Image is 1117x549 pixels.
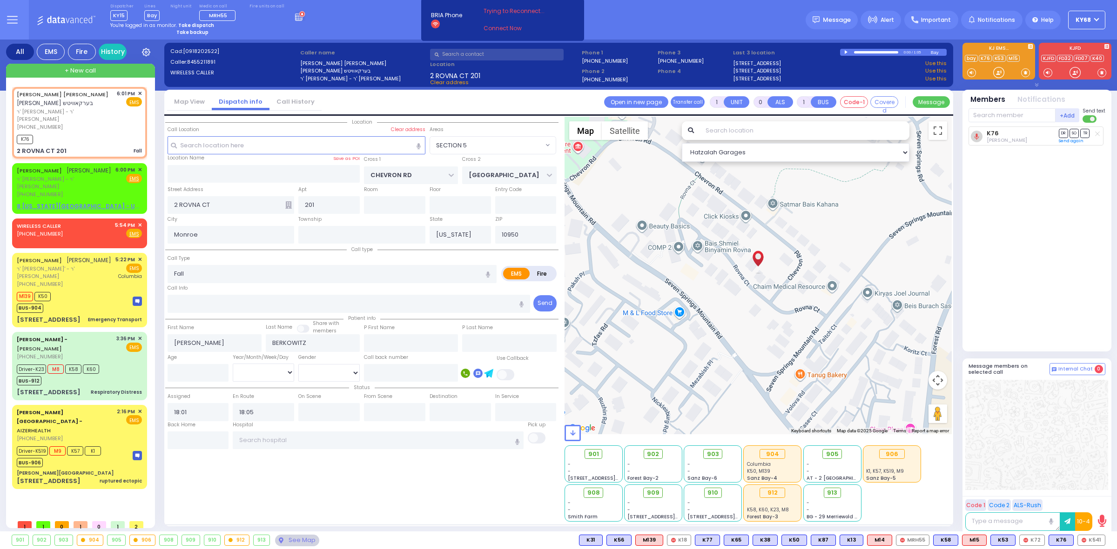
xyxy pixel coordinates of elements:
a: KJFD [1041,55,1056,62]
a: bay [965,55,978,62]
label: P Last Name [462,324,493,331]
strong: Take backup [176,29,209,36]
img: message-box.svg [133,297,142,306]
img: red-radio-icon.svg [900,538,905,542]
span: Status [349,384,375,391]
button: Message [913,96,950,108]
span: M9 [49,446,66,456]
label: Clear address [391,126,425,133]
a: Use this [925,67,947,75]
label: In Service [495,393,519,400]
div: ALS [962,535,987,546]
span: 0 [92,521,106,528]
span: ✕ [138,256,142,264]
span: 5:22 PM [115,256,135,263]
img: Logo [37,14,99,26]
span: K50, M139 [747,468,770,475]
span: Phone 3 [658,49,730,57]
span: [PHONE_NUMBER] [17,191,63,198]
button: ky68 [1068,11,1105,29]
span: Important [921,16,951,24]
button: UNIT [724,96,749,108]
div: [STREET_ADDRESS] [17,388,81,397]
span: - [627,506,630,513]
div: 906 [130,535,155,545]
span: [PHONE_NUMBER] [17,230,63,238]
span: Phone 1 [582,49,654,57]
span: Send text [1083,107,1105,114]
label: Last 3 location [733,49,840,57]
label: Areas [430,126,444,133]
span: Help [1041,16,1054,24]
span: 902 [647,450,659,459]
span: BRIA Phone [431,11,462,20]
span: KY15 [110,10,128,21]
div: 904 [760,449,785,459]
div: 906 [879,449,905,459]
span: Alert [881,16,894,24]
span: 913 [827,488,837,497]
label: Assigned [168,393,190,400]
span: ✕ [138,335,142,343]
div: BLS [990,535,1016,546]
a: K76 [987,130,999,137]
a: [PERSON_NAME] [17,257,62,264]
label: Floor [430,186,441,193]
button: Code 2 [988,499,1011,511]
div: 901 [12,535,28,545]
a: WIRELESS CALLER [17,222,61,230]
label: [PHONE_NUMBER] [582,76,628,83]
span: - [807,468,809,475]
label: En Route [233,393,254,400]
label: Last Name [266,324,292,331]
label: Turn off text [1083,114,1097,124]
span: [STREET_ADDRESS][PERSON_NAME] [568,475,656,482]
label: Lines [144,4,160,9]
label: [PHONE_NUMBER] [658,57,704,64]
button: Show satellite imagery [602,121,648,140]
input: Search member [969,108,1056,122]
div: 904 [77,535,103,545]
label: Entry Code [495,186,522,193]
a: FD07 [1074,55,1090,62]
a: [STREET_ADDRESS] [733,75,781,83]
span: Location [347,119,377,126]
span: - [807,499,809,506]
div: BLS [781,535,807,546]
span: Phone 4 [658,67,730,75]
div: 902 [33,535,51,545]
div: 913 [254,535,270,545]
label: Caller name [300,49,427,57]
label: Cross 1 [364,156,381,163]
span: K60 [83,364,99,374]
span: members [313,327,336,334]
span: - [807,461,809,468]
input: Search location [700,121,909,140]
div: Emergency Transport [88,316,142,323]
button: Code-1 [840,96,868,108]
span: Columbia [118,273,142,280]
span: Clear address [430,79,469,86]
img: Google [567,422,598,434]
label: Caller: [170,58,297,66]
label: Call Location [168,126,199,133]
a: Use this [925,60,947,67]
input: Search hospital [233,431,524,449]
div: 903 [55,535,73,545]
label: P First Name [364,324,395,331]
span: Columbia [747,461,771,468]
h5: Message members on selected call [969,363,1050,375]
span: Forest Bay-2 [627,475,659,482]
div: MAYER JOSHUA BERKOWITZ [750,247,766,275]
button: Covered [870,96,898,108]
span: 0 [1095,365,1103,373]
span: M139 [17,292,33,301]
button: ALS-Rush [1012,499,1043,511]
span: - [627,461,630,468]
span: EMS [126,415,142,424]
div: BLS [695,535,720,546]
a: [STREET_ADDRESS] [733,60,781,67]
button: Toggle fullscreen view [929,121,947,140]
label: Cross 2 [462,156,481,163]
div: 0:00 [903,47,911,58]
